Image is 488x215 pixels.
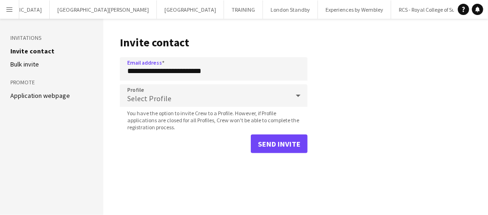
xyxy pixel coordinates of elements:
a: Application webpage [10,91,70,100]
h3: Promote [10,78,93,87]
h1: Invite contact [120,36,308,50]
button: RCS - Royal College of Surgeons [391,0,479,19]
button: TRAINING [224,0,263,19]
button: Experiences by Wembley [318,0,391,19]
h3: Invitations [10,34,93,42]
button: London Standby [263,0,318,19]
a: Bulk invite [10,60,39,68]
span: Select Profile [127,94,171,103]
button: Send invite [251,134,308,153]
span: You have the option to invite Crew to a Profile. However, if Profile applications are closed for ... [120,110,308,131]
a: Invite contact [10,47,54,55]
button: [GEOGRAPHIC_DATA] [157,0,224,19]
button: [GEOGRAPHIC_DATA][PERSON_NAME] [50,0,157,19]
